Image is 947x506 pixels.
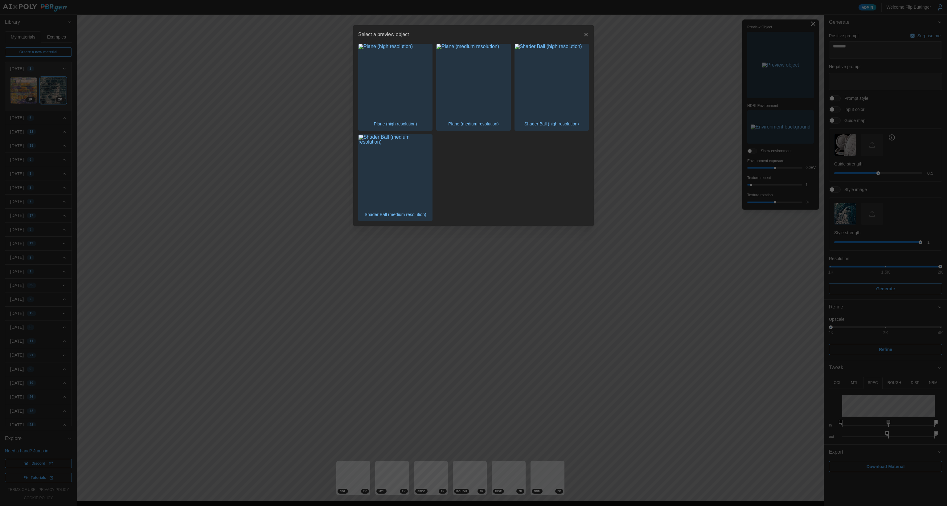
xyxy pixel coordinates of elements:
p: Shader Ball (medium resolution) [362,208,429,221]
img: Shader Ball (high resolution) [515,44,588,118]
h2: Select a preview object [358,32,409,37]
img: Plane (high resolution) [359,44,432,118]
img: Shader Ball (medium resolution) [359,135,432,208]
button: Plane (high resolution)Plane (high resolution) [358,44,433,131]
p: Plane (medium resolution) [445,118,502,130]
p: Shader Ball (high resolution) [521,118,582,130]
p: Plane (high resolution) [371,118,420,130]
button: Plane (medium resolution)Plane (medium resolution) [436,44,510,131]
img: Plane (medium resolution) [437,44,510,118]
button: Shader Ball (medium resolution)Shader Ball (medium resolution) [358,134,433,221]
button: Shader Ball (high resolution)Shader Ball (high resolution) [514,44,589,131]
